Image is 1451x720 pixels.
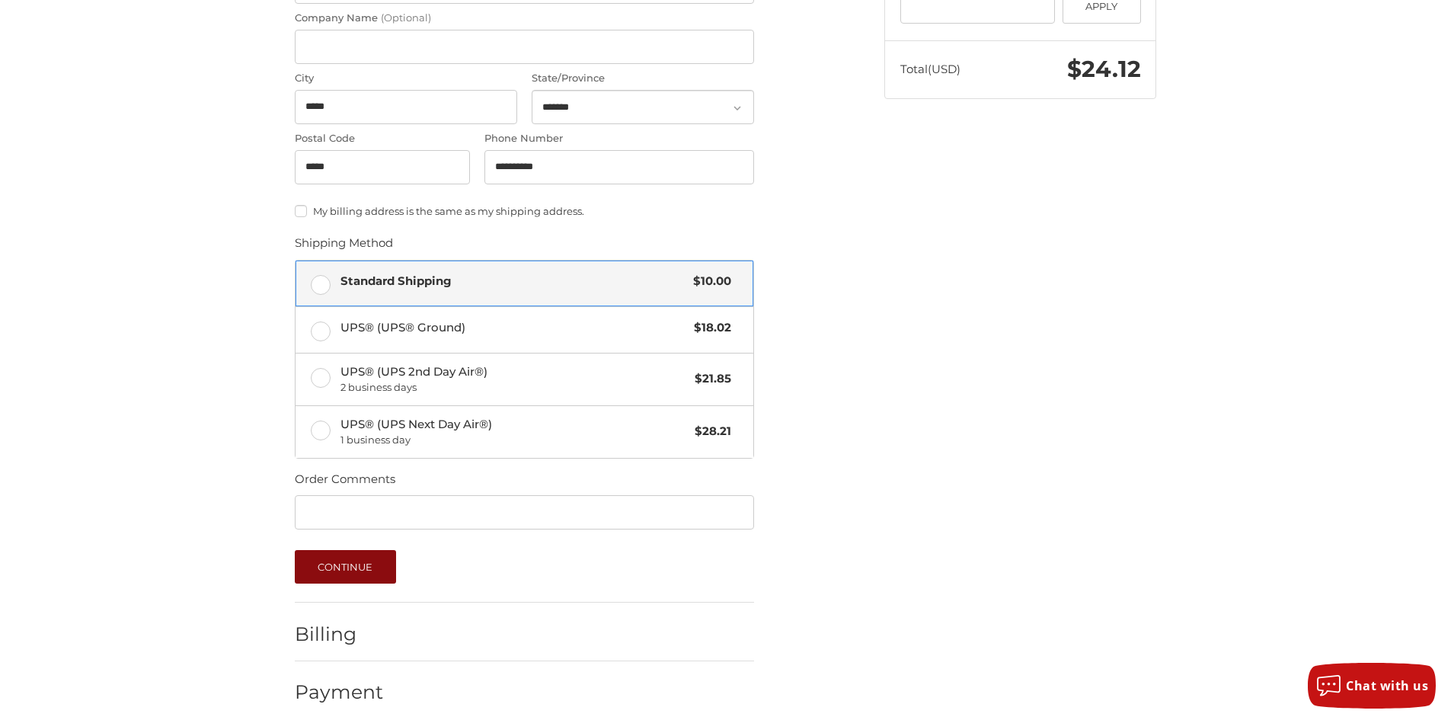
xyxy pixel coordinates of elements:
[687,423,731,440] span: $28.21
[340,380,688,395] span: 2 business days
[295,71,517,86] label: City
[295,471,395,495] legend: Order Comments
[340,363,688,395] span: UPS® (UPS 2nd Day Air®)
[686,273,731,290] span: $10.00
[295,622,384,646] h2: Billing
[340,433,688,448] span: 1 business day
[686,319,731,337] span: $18.02
[340,416,688,448] span: UPS® (UPS Next Day Air®)
[484,131,754,146] label: Phone Number
[295,205,754,217] label: My billing address is the same as my shipping address.
[295,235,393,259] legend: Shipping Method
[687,370,731,388] span: $21.85
[1067,55,1141,83] span: $24.12
[295,680,384,704] h2: Payment
[295,131,470,146] label: Postal Code
[340,319,687,337] span: UPS® (UPS® Ground)
[295,11,754,26] label: Company Name
[900,62,960,76] span: Total (USD)
[532,71,754,86] label: State/Province
[295,550,396,584] button: Continue
[340,273,686,290] span: Standard Shipping
[381,11,431,24] small: (Optional)
[1308,663,1436,709] button: Chat with us
[1346,677,1428,694] span: Chat with us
